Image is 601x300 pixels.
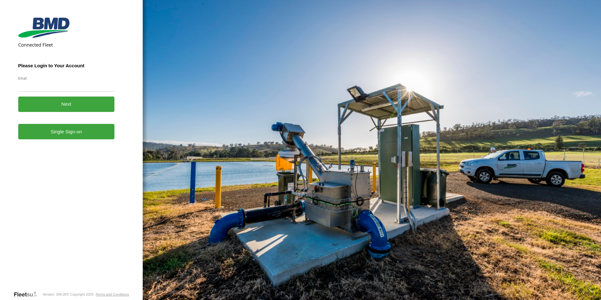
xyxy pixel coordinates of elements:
img: BMD [18,18,69,38]
a: Terms and Conditions [96,292,129,296]
a: Visit our Website [14,291,42,297]
label: Email [18,76,115,81]
a: Single Sign-on [18,124,115,139]
button: Next [18,97,115,112]
div: Version: 306.00 [42,292,66,296]
div: © Copyright 2025 - [67,292,129,296]
h3: Please Login to Your Account [18,63,115,68]
h2: Connected Fleet [18,42,115,48]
